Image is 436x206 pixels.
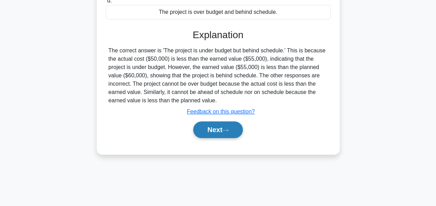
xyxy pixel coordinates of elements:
[110,29,326,41] h3: Explanation
[193,121,243,138] button: Next
[109,46,328,105] div: The correct answer is 'The project is under budget but behind schedule.' This is because the actu...
[187,109,255,114] a: Feedback on this question?
[106,5,331,19] div: The project is over budget and behind schedule.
